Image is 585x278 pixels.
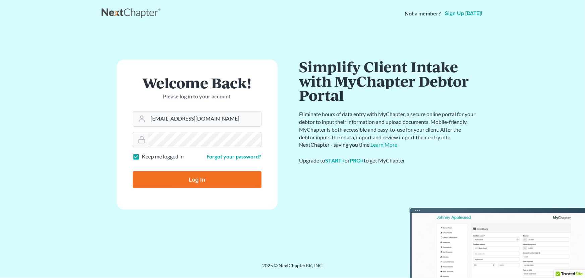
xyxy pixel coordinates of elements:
[299,110,477,149] p: Eliminate hours of data entry with MyChapter, a secure online portal for your debtor to input the...
[444,11,484,16] a: Sign up [DATE]!
[371,141,398,148] a: Learn More
[299,157,477,165] div: Upgrade to or to get MyChapter
[133,76,261,90] h1: Welcome Back!
[102,262,484,274] div: 2025 © NextChapterBK, INC
[326,157,345,164] a: START+
[207,153,261,159] a: Forgot your password?
[142,153,184,160] label: Keep me logged in
[299,59,477,102] h1: Simplify Client Intake with MyChapter Debtor Portal
[405,10,441,17] strong: Not a member?
[148,111,261,126] input: Email Address
[133,171,261,188] input: Log In
[350,157,364,164] a: PRO+
[133,93,261,100] p: Please log in to your account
